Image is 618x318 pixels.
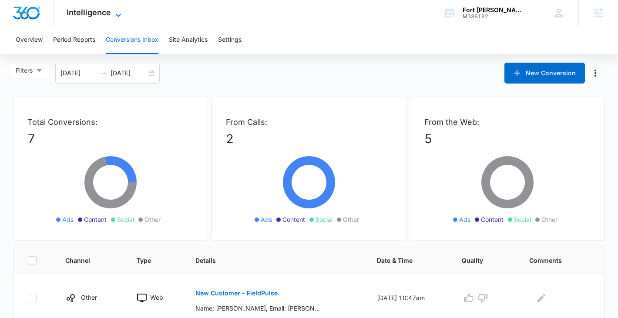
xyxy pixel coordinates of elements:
[195,290,278,296] p: New Customer - FieldPulse
[137,256,162,265] span: Type
[16,66,33,75] span: Filters
[459,215,470,224] span: Ads
[84,215,107,224] span: Content
[481,215,504,224] span: Content
[195,304,322,313] p: Name: [PERSON_NAME], Email: [PERSON_NAME][EMAIL_ADDRESS][DOMAIN_NAME], Phone: [PHONE_NUMBER], Add...
[463,7,526,13] div: account name
[282,215,305,224] span: Content
[33,51,78,57] div: Domain Overview
[377,256,428,265] span: Date & Time
[261,215,272,224] span: Ads
[16,26,43,54] button: Overview
[541,215,558,224] span: Other
[62,215,74,224] span: Ads
[218,26,242,54] button: Settings
[23,23,96,30] div: Domain: [DOMAIN_NAME]
[462,256,496,265] span: Quality
[60,68,97,78] input: Start date
[27,130,194,148] p: 7
[424,130,591,148] p: 5
[9,63,49,78] button: Filters
[504,63,585,84] button: New Conversion
[27,116,194,128] p: Total Conversions:
[588,66,602,80] button: Manage Numbers
[424,116,591,128] p: From the Web:
[106,26,158,54] button: Conversions Inbox
[226,130,392,148] p: 2
[81,293,97,302] p: Other
[195,256,343,265] span: Details
[226,116,392,128] p: From Calls:
[111,68,147,78] input: End date
[53,26,95,54] button: Period Reports
[100,70,107,77] span: to
[100,70,107,77] span: swap-right
[14,14,21,21] img: logo_orange.svg
[144,215,161,224] span: Other
[24,50,30,57] img: tab_domain_overview_orange.svg
[529,256,578,265] span: Comments
[150,293,163,302] p: Web
[169,26,208,54] button: Site Analytics
[195,283,278,304] button: New Customer - FieldPulse
[67,8,111,17] span: Intelligence
[514,215,531,224] span: Social
[117,215,134,224] span: Social
[96,51,147,57] div: Keywords by Traffic
[534,291,548,305] button: Edit Comments
[65,256,104,265] span: Channel
[87,50,94,57] img: tab_keywords_by_traffic_grey.svg
[24,14,43,21] div: v 4.0.25
[343,215,359,224] span: Other
[463,13,526,20] div: account id
[316,215,333,224] span: Social
[14,23,21,30] img: website_grey.svg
